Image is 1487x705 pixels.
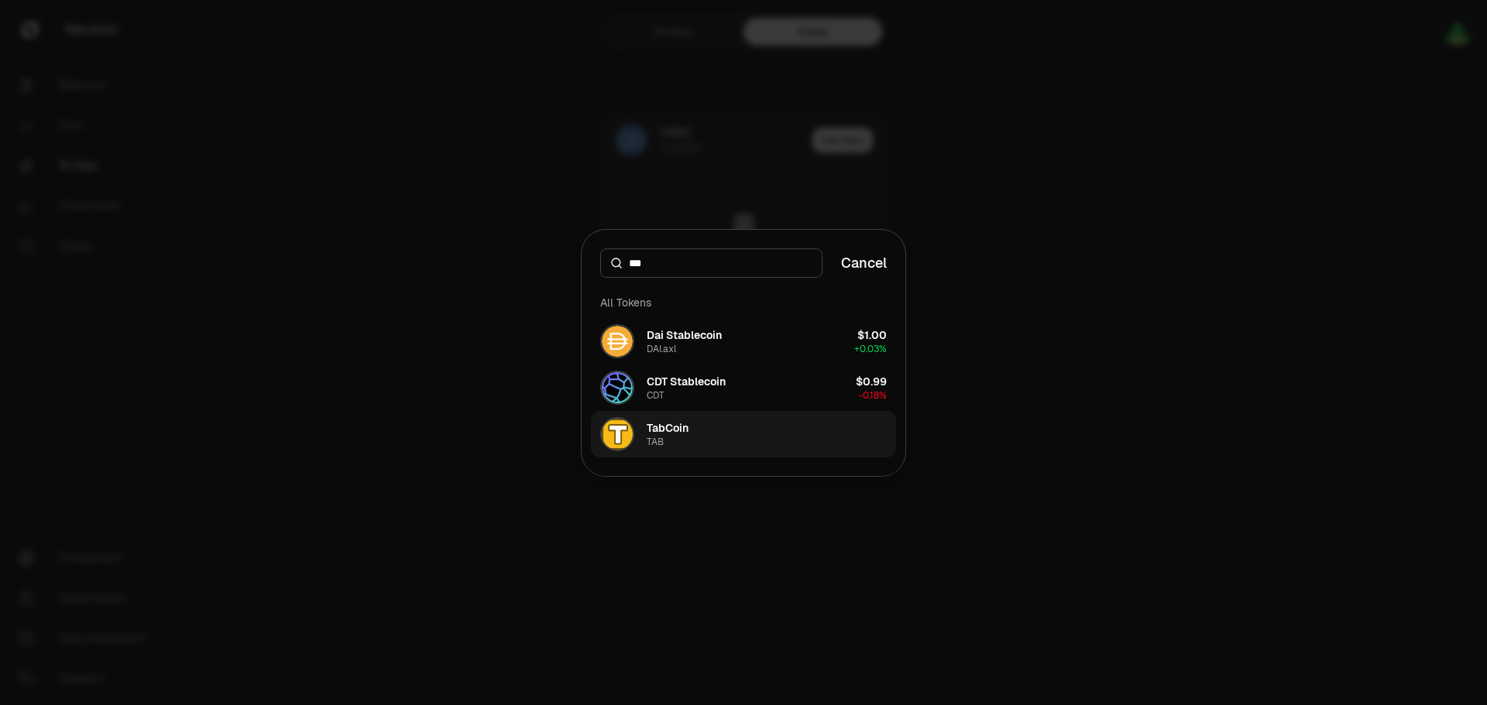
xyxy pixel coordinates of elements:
span: + 0.03% [854,343,887,355]
img: TAB Logo [602,419,633,450]
div: DAI.axl [647,343,676,355]
div: CDT Stablecoin [647,374,726,389]
button: Cancel [841,252,887,274]
button: TAB LogoTabCoinTAB [591,411,896,457]
button: CDT LogoCDT StablecoinCDT$0.99-0.18% [591,364,896,411]
img: CDT Logo [602,372,633,403]
button: DAI.axl LogoDai StablecoinDAI.axl$1.00+0.03% [591,318,896,364]
div: $0.99 [856,374,887,389]
div: $1.00 [857,327,887,343]
span: -0.18% [859,389,887,402]
div: All Tokens [591,287,896,318]
div: Dai Stablecoin [647,327,722,343]
div: TabCoin [647,420,689,436]
div: TAB [647,436,664,448]
img: DAI.axl Logo [602,326,633,357]
div: CDT [647,389,665,402]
